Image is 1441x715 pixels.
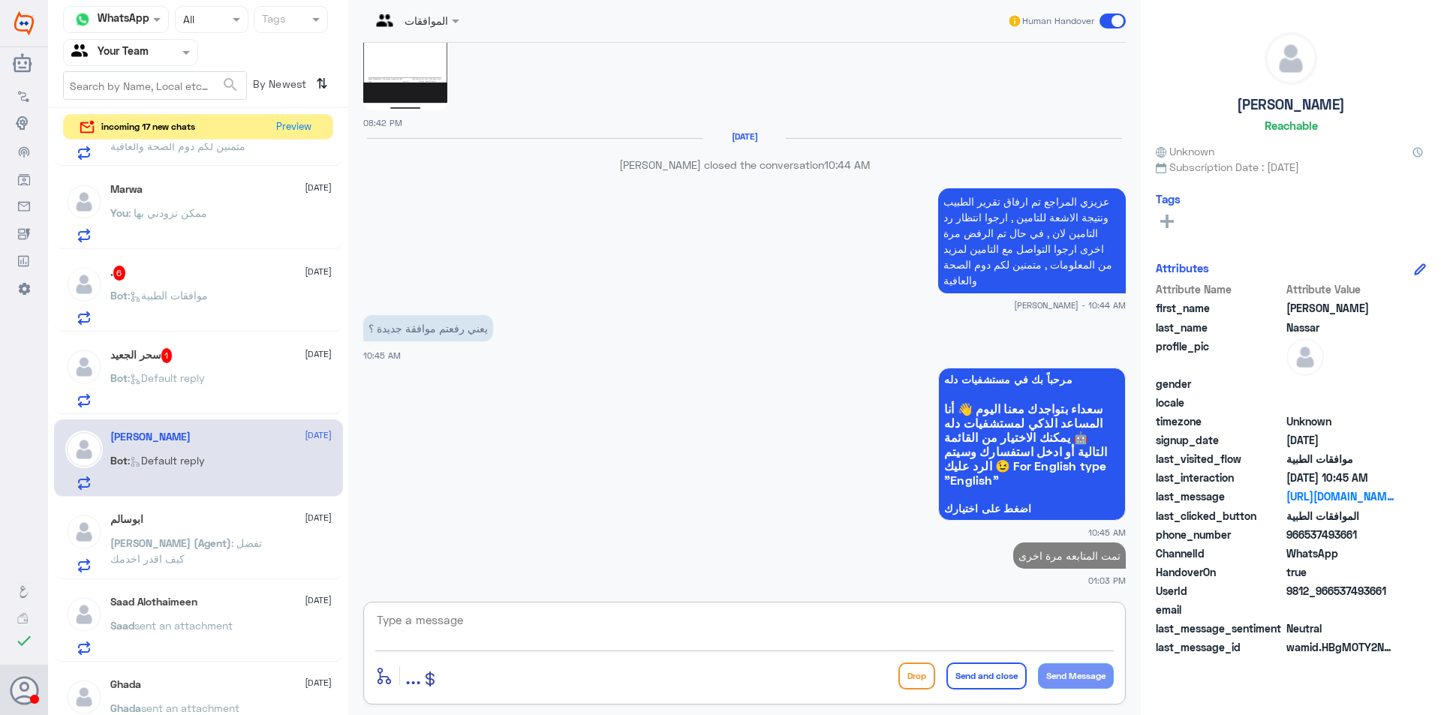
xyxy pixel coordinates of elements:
[110,596,197,608] h5: Saad Alothaimeen
[1286,508,1395,524] span: الموافقات الطبية
[110,124,263,152] span: : العفو , متمنين لكم دوم الصحة والعافية
[1286,395,1395,410] span: null
[1156,470,1283,485] span: last_interaction
[110,266,126,281] h5: .
[1156,545,1283,561] span: ChannelId
[260,11,286,30] div: Tags
[113,266,126,281] span: 6
[703,131,786,142] h6: [DATE]
[110,289,128,302] span: Bot
[65,266,103,303] img: defaultAdmin.png
[1286,432,1395,448] span: 2025-10-04T17:28:55.625Z
[1013,542,1126,569] p: 5/10/2025, 1:03 PM
[1156,413,1283,429] span: timezone
[1156,527,1283,542] span: phone_number
[14,11,34,35] img: Widebot Logo
[110,183,143,196] h5: Marwa
[305,593,332,607] span: [DATE]
[1156,488,1283,504] span: last_message
[1156,508,1283,524] span: last_clicked_button
[110,678,141,691] h5: Ghada
[1156,159,1426,175] span: Subscription Date : [DATE]
[71,8,94,31] img: whatsapp.png
[269,115,317,140] button: Preview
[1156,192,1181,206] h6: Tags
[1156,281,1283,297] span: Attribute Name
[946,662,1027,689] button: Send and close
[110,619,134,632] span: Saad
[128,371,205,384] span: : Default reply
[1286,602,1395,617] span: null
[1286,320,1395,335] span: Nassar
[1286,300,1395,316] span: Abdullah
[1088,574,1126,587] span: 01:03 PM
[65,183,103,221] img: defaultAdmin.png
[1156,143,1214,159] span: Unknown
[128,289,208,302] span: : موافقات الطبية
[141,701,239,714] span: sent an attachment
[1286,527,1395,542] span: 966537493661
[305,511,332,524] span: [DATE]
[1286,451,1395,467] span: موافقات الطبية
[305,428,332,442] span: [DATE]
[944,401,1120,487] span: سعداء بتواجدك معنا اليوم 👋 أنا المساعد الذكي لمستشفيات دله 🤖 يمكنك الاختيار من القائمة التالية أو...
[305,181,332,194] span: [DATE]
[110,454,128,467] span: Bot
[1156,639,1283,655] span: last_message_id
[1286,470,1395,485] span: 2025-10-05T07:45:27.9443984Z
[305,676,332,689] span: [DATE]
[65,348,103,386] img: defaultAdmin.png
[363,350,401,360] span: 10:45 AM
[1088,526,1126,539] span: 10:45 AM
[1038,663,1114,689] button: Send Message
[1156,583,1283,599] span: UserId
[1156,451,1283,467] span: last_visited_flow
[305,347,332,361] span: [DATE]
[824,158,870,171] span: 10:44 AM
[1156,320,1283,335] span: last_name
[161,348,173,363] span: 1
[110,371,128,384] span: Bot
[1286,583,1395,599] span: 9812_966537493661
[71,41,94,64] img: yourTeam.svg
[15,632,33,650] i: check
[1156,564,1283,580] span: HandoverOn
[10,676,38,704] button: Avatar
[110,348,173,363] h5: سحر الجعيد
[1156,261,1209,275] h6: Attributes
[1237,96,1345,113] h5: [PERSON_NAME]
[363,118,402,128] span: 08:42 PM
[221,76,239,94] span: search
[110,536,231,549] span: [PERSON_NAME] (Agent)
[944,374,1120,386] span: مرحباً بك في مستشفيات دله
[1286,376,1395,392] span: null
[110,513,143,526] h5: ابوسالم
[221,73,239,98] button: search
[134,619,233,632] span: sent an attachment
[110,701,141,714] span: Ghada
[1286,338,1324,376] img: defaultAdmin.png
[938,188,1126,293] p: 5/10/2025, 10:44 AM
[363,315,493,341] p: 5/10/2025, 10:45 AM
[64,72,246,99] input: Search by Name, Local etc…
[1286,281,1395,297] span: Attribute Value
[1156,432,1283,448] span: signup_date
[128,454,205,467] span: : Default reply
[110,431,191,443] h5: Abdullah Nassar
[101,120,195,134] span: incoming 17 new chats
[65,513,103,551] img: defaultAdmin.png
[65,431,103,468] img: defaultAdmin.png
[1286,620,1395,636] span: 0
[1286,413,1395,429] span: Unknown
[1286,639,1395,655] span: wamid.HBgMOTY2NTM3NDkzNjYxFQIAEhgUM0EyRTM4M0QxMDVBQTgwMTM1ODgA
[1014,299,1126,311] span: [PERSON_NAME] - 10:44 AM
[1286,564,1395,580] span: true
[405,659,421,692] button: ...
[65,596,103,633] img: defaultAdmin.png
[247,71,310,101] span: By Newest
[1156,300,1283,316] span: first_name
[1286,545,1395,561] span: 2
[898,662,935,689] button: Drop
[363,157,1126,173] p: [PERSON_NAME] closed the conversation
[944,503,1120,515] span: اضغط على اختيارك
